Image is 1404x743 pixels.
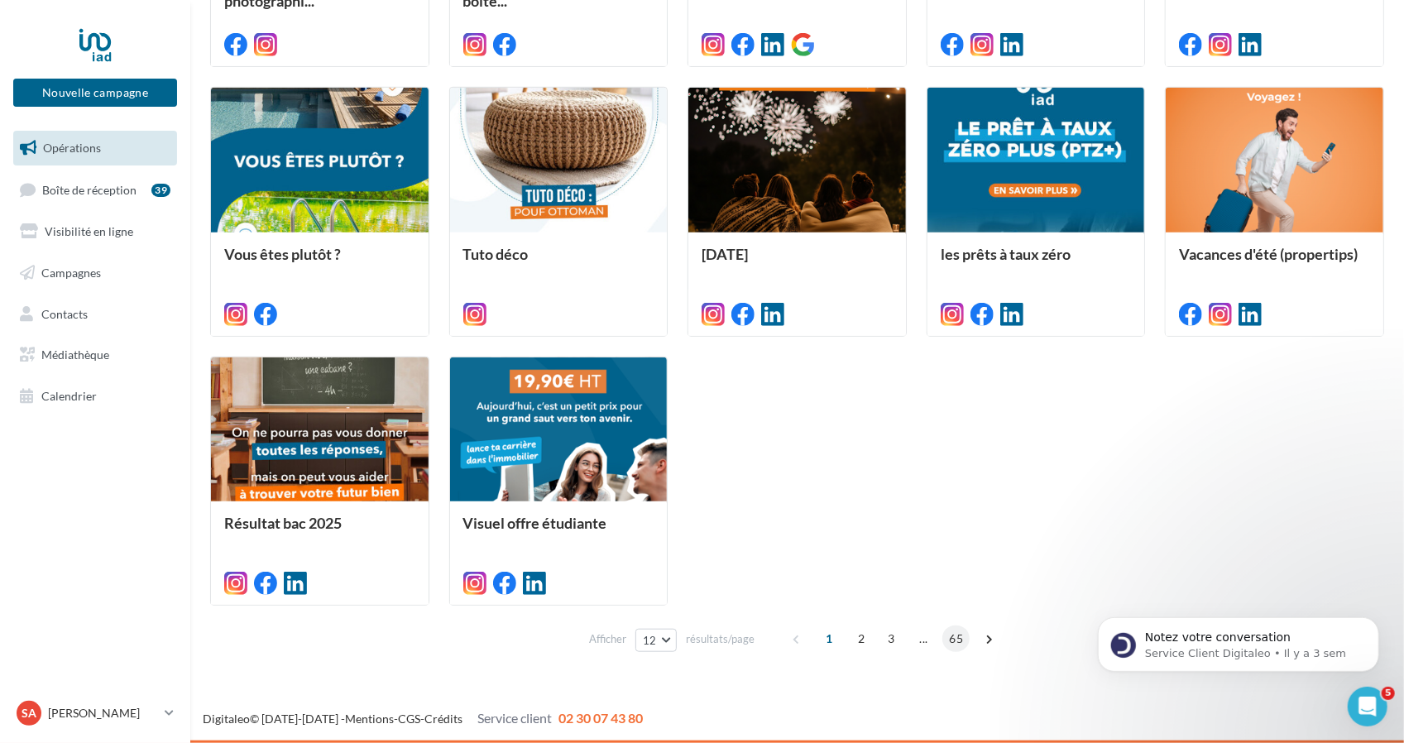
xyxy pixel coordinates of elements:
a: SA [PERSON_NAME] [13,697,177,729]
span: Calendrier [41,389,97,403]
p: [PERSON_NAME] [48,705,158,721]
span: [DATE] [702,245,748,263]
a: Crédits [424,712,462,726]
a: Campagnes [10,256,180,290]
span: © [DATE]-[DATE] - - - [203,712,643,726]
iframe: Intercom notifications message [1073,582,1404,698]
span: 3 [878,626,904,652]
span: ... [910,626,937,652]
a: Calendrier [10,379,180,414]
a: CGS [398,712,420,726]
span: Médiathèque [41,348,109,362]
a: Opérations [10,131,180,165]
span: 65 [942,626,970,652]
a: Visibilité en ligne [10,214,180,249]
a: Boîte de réception39 [10,172,180,208]
span: Afficher [589,631,626,647]
span: Vacances d'été (propertips) [1179,245,1358,263]
span: Résultat bac 2025 [224,514,342,532]
a: Digitaleo [203,712,250,726]
a: Médiathèque [10,338,180,372]
span: Boîte de réception [42,182,137,196]
span: 2 [848,626,875,652]
a: Mentions [345,712,394,726]
span: les prêts à taux zéro [941,245,1071,263]
iframe: Intercom live chat [1348,687,1387,726]
span: Opérations [43,141,101,155]
button: 12 [635,629,678,652]
span: 12 [643,634,657,647]
span: Vous êtes plutôt ? [224,245,341,263]
span: 02 30 07 43 80 [558,710,643,726]
span: 5 [1382,687,1395,700]
span: Campagnes [41,266,101,280]
button: Nouvelle campagne [13,79,177,107]
span: Visibilité en ligne [45,224,133,238]
span: SA [22,705,36,721]
span: résultats/page [686,631,755,647]
span: Service client [477,710,552,726]
a: Contacts [10,297,180,332]
span: Tuto déco [463,245,529,263]
span: 1 [816,626,842,652]
div: 39 [151,184,170,197]
span: Contacts [41,306,88,320]
span: Visuel offre étudiante [463,514,607,532]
